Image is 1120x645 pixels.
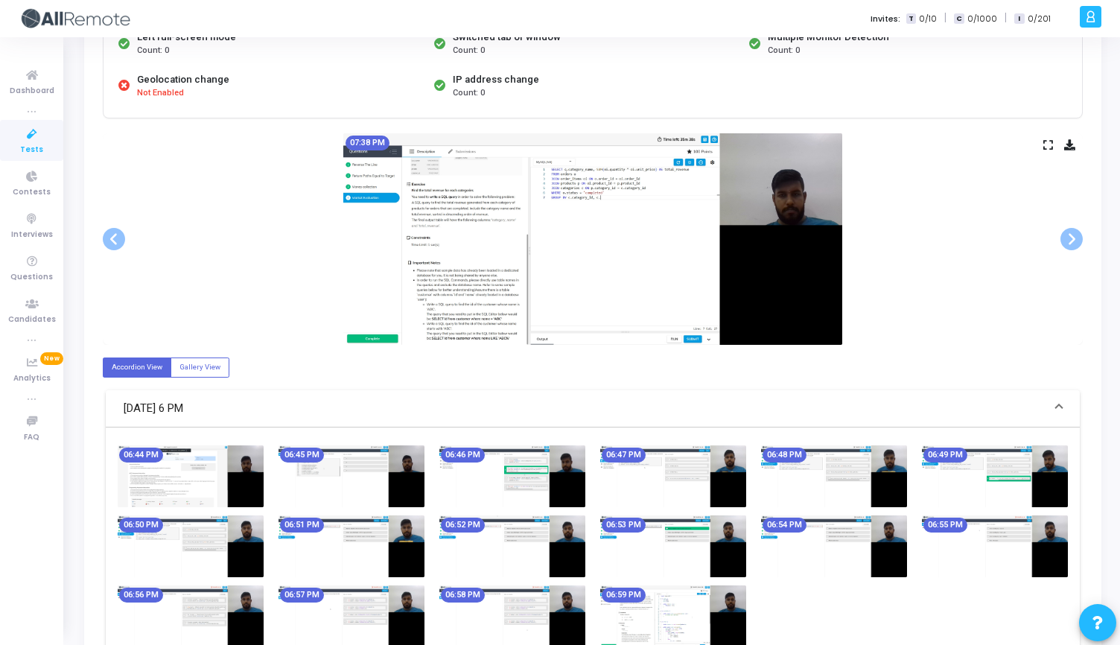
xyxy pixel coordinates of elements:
span: Questions [10,271,53,284]
mat-chip: 06:58 PM [441,588,485,603]
span: Not Enabled [137,87,184,100]
mat-chip: 07:38 PM [346,136,389,150]
mat-chip: 06:52 PM [441,518,485,533]
span: | [1005,10,1007,26]
mat-chip: 06:46 PM [441,448,485,463]
span: Tests [20,144,43,156]
img: screenshot-1755955296354.jpeg [279,515,424,577]
mat-chip: 06:50 PM [119,518,163,533]
span: Interviews [11,229,53,241]
img: screenshot-1755955116374.jpeg [761,445,907,507]
span: Count: 0 [453,87,485,100]
mat-chip: 06:53 PM [602,518,646,533]
div: Multiple Monitor Detection [768,30,889,45]
label: Accordion View [103,358,171,378]
img: screenshot-1755954876348.jpeg [118,445,264,507]
mat-chip: 06:54 PM [763,518,806,533]
img: screenshot-1755958116345.jpeg [343,133,842,345]
mat-chip: 06:55 PM [923,518,967,533]
span: 0/1000 [967,13,997,25]
div: Left full-screen mode [137,30,236,45]
mat-chip: 06:48 PM [763,448,806,463]
mat-chip: 06:57 PM [280,588,324,603]
img: screenshot-1755955176362.jpeg [922,445,1068,507]
span: New [40,352,63,365]
span: Dashboard [10,85,54,98]
span: FAQ [24,431,39,444]
span: I [1014,13,1024,25]
img: screenshot-1755955476352.jpeg [761,515,907,577]
span: Analytics [13,372,51,385]
span: | [944,10,946,26]
span: Candidates [8,314,56,326]
mat-panel-title: [DATE] 6 PM [124,400,1044,417]
span: 0/201 [1028,13,1051,25]
mat-chip: 06:59 PM [602,588,646,603]
span: Count: 0 [768,45,800,57]
mat-expansion-panel-header: [DATE] 6 PM [106,390,1080,428]
img: screenshot-1755955356355.jpeg [439,515,585,577]
img: screenshot-1755955416348.jpeg [600,515,746,577]
mat-chip: 06:49 PM [923,448,967,463]
span: Contests [13,186,51,199]
div: Switched tab or window [453,30,561,45]
img: logo [19,4,130,34]
label: Invites: [871,13,900,25]
mat-chip: 06:51 PM [280,518,324,533]
span: Count: 0 [137,45,169,57]
img: screenshot-1755955056365.jpeg [600,445,746,507]
span: Count: 0 [453,45,485,57]
img: screenshot-1755955536357.jpeg [922,515,1068,577]
mat-chip: 06:44 PM [119,448,163,463]
img: screenshot-1755954936353.jpeg [279,445,424,507]
label: Gallery View [171,358,229,378]
div: Geolocation change [137,72,229,87]
span: T [906,13,916,25]
span: C [954,13,964,25]
mat-chip: 06:47 PM [602,448,646,463]
mat-chip: 06:56 PM [119,588,163,603]
img: screenshot-1755954996357.jpeg [439,445,585,507]
mat-chip: 06:45 PM [280,448,324,463]
span: 0/10 [919,13,937,25]
img: screenshot-1755955236354.jpeg [118,515,264,577]
div: IP address change [453,72,539,87]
